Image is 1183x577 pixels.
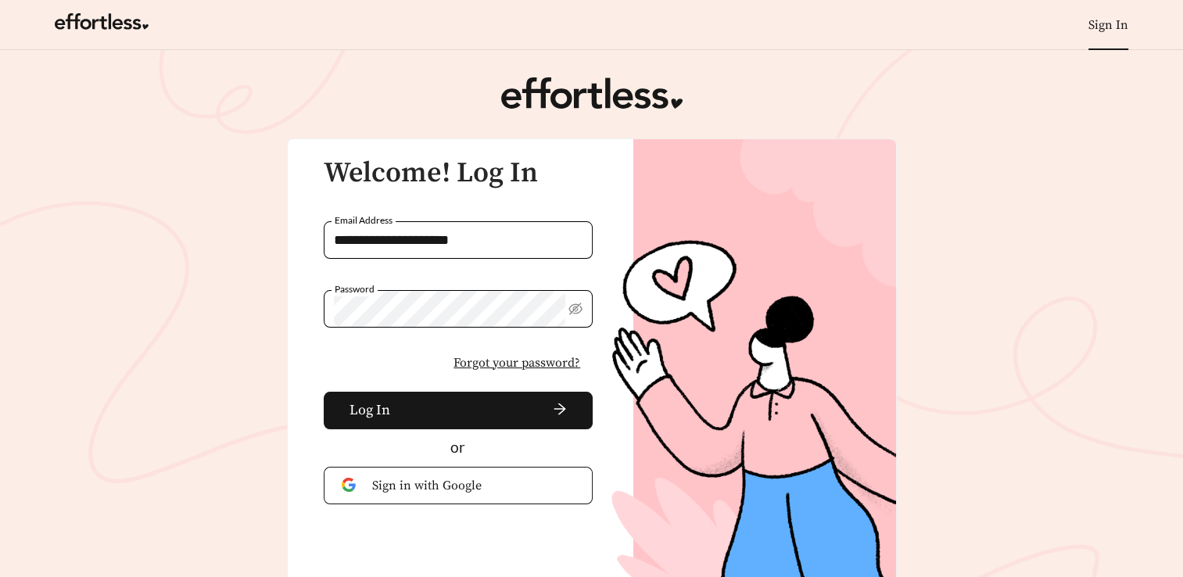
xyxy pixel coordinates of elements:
span: Sign in with Google [372,476,575,495]
button: Forgot your password? [441,346,593,379]
span: Log In [350,400,390,421]
span: Forgot your password? [453,353,580,372]
a: Sign In [1088,17,1128,33]
span: arrow-right [396,402,568,419]
span: eye-invisible [568,302,583,316]
h3: Welcome! Log In [324,158,593,189]
div: or [324,436,593,459]
button: Sign in with Google [324,467,593,504]
button: Log Inarrow-right [324,392,593,429]
img: Google Authentication [342,478,360,493]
